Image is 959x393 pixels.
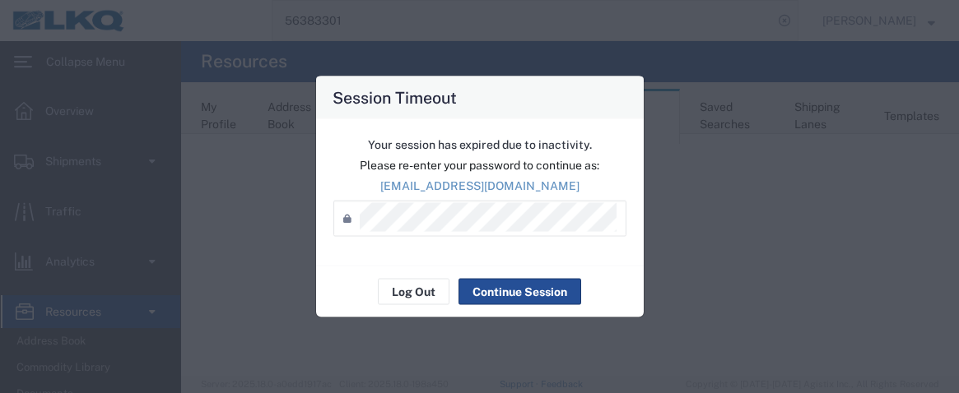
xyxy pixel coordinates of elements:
button: Continue Session [459,279,581,305]
p: Your session has expired due to inactivity. [333,136,626,154]
p: [EMAIL_ADDRESS][DOMAIN_NAME] [333,178,626,195]
h4: Session Timeout [333,86,457,109]
button: Log Out [378,279,449,305]
p: Please re-enter your password to continue as: [333,157,626,174]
